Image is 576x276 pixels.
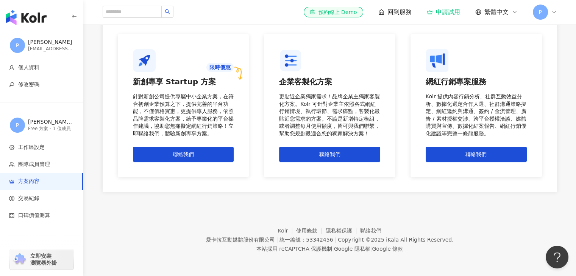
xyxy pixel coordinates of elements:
button: 聯絡我們 [133,147,234,162]
a: 回到服務 [378,8,412,16]
div: 預約線上 Demo [310,8,357,16]
button: 聯絡我們 [279,147,380,162]
a: 隱私權保護 [326,228,361,234]
a: Google 條款 [372,246,403,252]
span: | [332,246,334,252]
div: Kolr 提供內容行銷分析、社群互動效益分析、數據化選定合作人選、社群溝通策略擬定、網紅邀約與溝通、簽約 / 金流管理、廣告 / 素材授權交涉、跨平台授權洽談、媒體購買與宣傳、數據化結案報告、網... [426,93,527,138]
span: 本站採用 reCAPTCHA 保護機制 [256,244,403,253]
a: 使用條款 [296,228,326,234]
div: 新創專享 Startup 方案 [133,76,234,87]
span: 立即安裝 瀏覽器外掛 [30,253,57,266]
img: arrow [234,67,242,80]
span: 個人資料 [18,64,39,71]
div: 網紅行銷專案服務 [426,76,527,87]
span: dollar [9,196,14,201]
span: 交易紀錄 [18,195,39,202]
div: 限時優惠 [206,63,234,72]
span: 回到服務 [387,8,412,16]
span: 聯絡我們 [465,151,487,157]
a: 預約線上 Demo [304,7,363,17]
span: | [334,237,336,243]
div: [PERSON_NAME] [28,39,73,46]
a: Kolr [278,228,296,234]
span: 口碑價值測算 [18,212,50,219]
span: 方案內容 [18,178,39,185]
span: 修改密碼 [18,81,39,88]
span: | [370,246,372,252]
div: 企業客製化方案 [279,76,380,87]
div: 針對新創公司提供專屬中小企業方案，在符合初創企業預算之下，提供完善的平台功能，不僅價格實惠，更提供專人服務，依照品牌需求客製化方案，給予專業化的平台操作建議，協助您無痛擬定網紅行銷策略！立即聯絡... [133,93,234,138]
a: Google 隱私權 [334,246,370,252]
img: 新創專享 Startup 方案 [133,49,156,72]
span: 工作區設定 [18,144,45,151]
span: 聯絡我們 [319,151,340,157]
div: 統一編號：53342456 [279,237,333,243]
span: P [539,8,542,16]
a: 申請試用 [427,8,460,16]
div: [PERSON_NAME] 的工作區 [28,118,73,126]
span: key [9,82,14,87]
div: [EMAIL_ADDRESS][DOMAIN_NAME] [28,46,73,52]
span: search [165,9,170,14]
div: Copyright © 2025 All Rights Reserved. [338,237,453,243]
div: Free 方案 - 1 位成員 [28,126,73,132]
span: calculator [9,213,14,218]
a: iKala [386,237,399,243]
span: | [276,237,278,243]
a: chrome extension立即安裝 瀏覽器外掛 [10,249,73,270]
img: chrome extension [12,253,27,265]
span: P [16,121,19,129]
span: 團隊成員管理 [18,161,50,168]
div: 更貼近企業獨家需求！品牌企業主獨家客製化方案。Kolr 可針對企業主依照各式網紅行銷情境、執行環節、需求痛點，客製化最貼近您需求的方案。不論是新增特定模組，或者調整每月使用額度，皆可與我們聯繫，... [279,93,380,138]
img: 企業客製化方案 [279,49,302,72]
img: 網紅行銷專案服務 [426,49,448,72]
div: 愛卡拉互動媒體股份有限公司 [206,237,275,243]
iframe: Help Scout Beacon - Open [546,246,568,268]
a: 聯絡我們 [360,228,381,234]
span: user [9,65,14,70]
span: 繁體中文 [484,8,509,16]
img: logo [6,10,47,25]
span: 聯絡我們 [173,151,194,157]
span: P [16,41,19,50]
button: 聯絡我們 [426,147,527,162]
